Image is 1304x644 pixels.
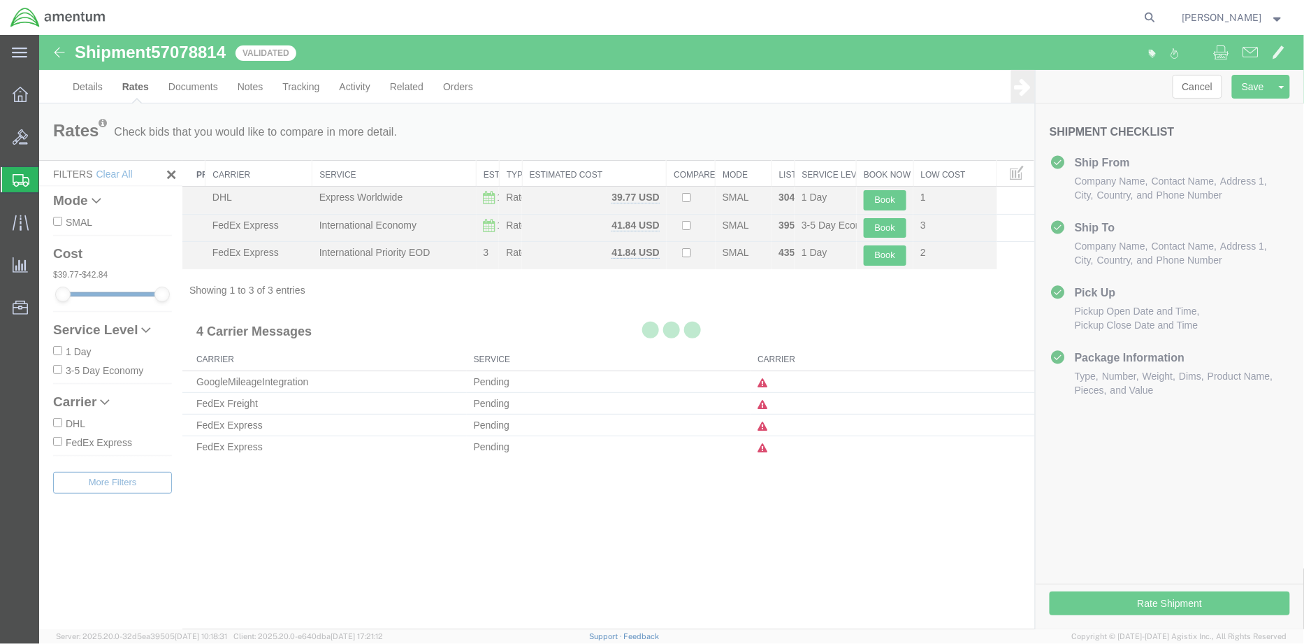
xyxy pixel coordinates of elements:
button: [PERSON_NAME] [1182,9,1285,26]
span: [DATE] 17:21:12 [331,632,383,641]
span: [DATE] 10:18:31 [175,632,227,641]
a: Support [589,632,624,641]
span: Copyright © [DATE]-[DATE] Agistix Inc., All Rights Reserved [1072,631,1287,643]
img: logo [10,7,106,28]
span: Server: 2025.20.0-32d5ea39505 [56,632,227,641]
span: Client: 2025.20.0-e640dba [233,632,383,641]
a: Feedback [624,632,660,641]
span: Sammuel Ball [1182,10,1262,25]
